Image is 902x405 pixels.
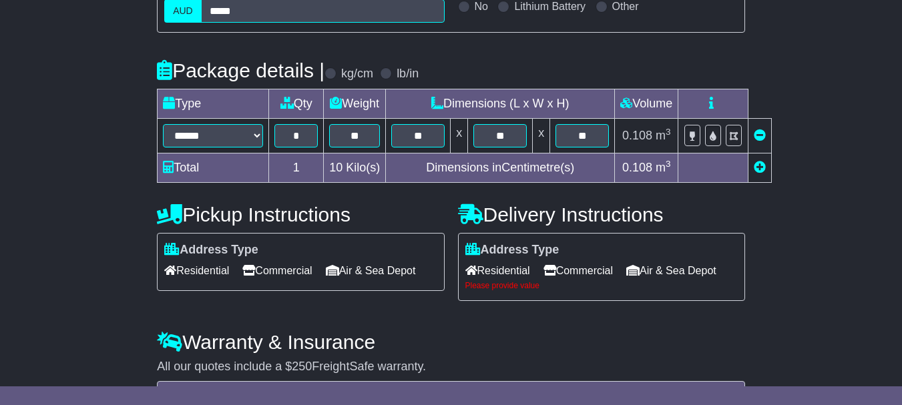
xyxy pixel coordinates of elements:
[451,118,468,153] td: x
[324,153,386,182] td: Kilo(s)
[158,153,269,182] td: Total
[242,260,312,281] span: Commercial
[615,89,678,118] td: Volume
[465,281,738,290] div: Please provide value
[157,331,745,353] h4: Warranty & Insurance
[324,89,386,118] td: Weight
[292,360,312,373] span: 250
[329,161,343,174] span: 10
[269,153,324,182] td: 1
[666,159,671,169] sup: 3
[386,153,615,182] td: Dimensions in Centimetre(s)
[458,204,745,226] h4: Delivery Instructions
[533,118,550,153] td: x
[157,59,324,81] h4: Package details |
[157,360,745,374] div: All our quotes include a $ FreightSafe warranty.
[622,161,652,174] span: 0.108
[543,260,613,281] span: Commercial
[326,260,416,281] span: Air & Sea Depot
[164,260,229,281] span: Residential
[341,67,373,81] label: kg/cm
[754,129,766,142] a: Remove this item
[465,243,559,258] label: Address Type
[386,89,615,118] td: Dimensions (L x W x H)
[164,243,258,258] label: Address Type
[622,129,652,142] span: 0.108
[626,260,716,281] span: Air & Sea Depot
[465,260,530,281] span: Residential
[269,89,324,118] td: Qty
[656,161,671,174] span: m
[158,89,269,118] td: Type
[656,129,671,142] span: m
[397,67,419,81] label: lb/in
[157,204,444,226] h4: Pickup Instructions
[666,127,671,137] sup: 3
[754,161,766,174] a: Add new item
